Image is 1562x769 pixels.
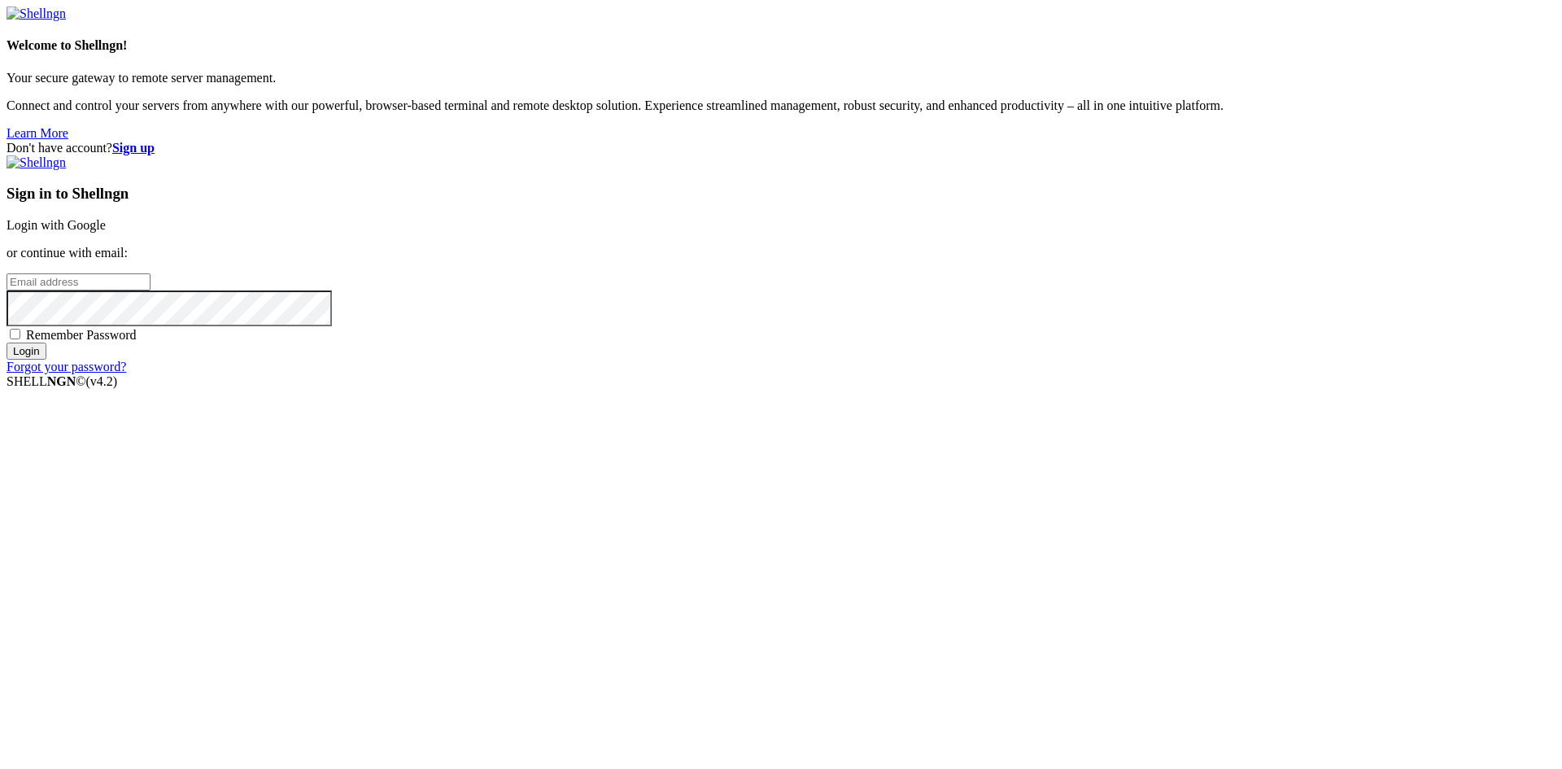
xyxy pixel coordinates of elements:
[7,71,1555,85] p: Your secure gateway to remote server management.
[7,374,117,388] span: SHELL ©
[47,374,76,388] b: NGN
[86,374,118,388] span: 4.2.0
[7,246,1555,260] p: or continue with email:
[7,155,66,170] img: Shellngn
[26,328,137,342] span: Remember Password
[7,218,106,232] a: Login with Google
[7,38,1555,53] h4: Welcome to Shellngn!
[7,185,1555,203] h3: Sign in to Shellngn
[7,126,68,140] a: Learn More
[7,98,1555,113] p: Connect and control your servers from anywhere with our powerful, browser-based terminal and remo...
[112,141,155,155] a: Sign up
[10,329,20,339] input: Remember Password
[7,343,46,360] input: Login
[7,273,151,291] input: Email address
[7,360,126,374] a: Forgot your password?
[7,141,1555,155] div: Don't have account?
[7,7,66,21] img: Shellngn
